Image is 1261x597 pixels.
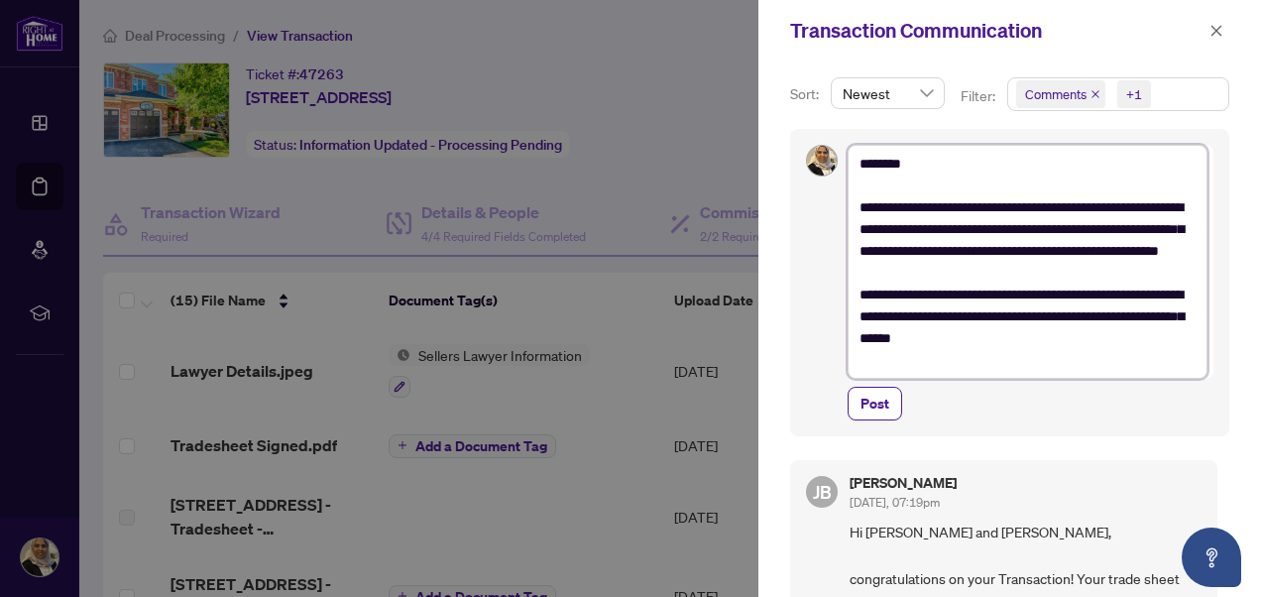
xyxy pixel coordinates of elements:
[850,495,940,510] span: [DATE], 07:19pm
[848,387,902,420] button: Post
[1090,89,1100,99] span: close
[790,16,1204,46] div: Transaction Communication
[1209,24,1223,38] span: close
[790,83,823,105] p: Sort:
[813,478,832,506] span: JB
[961,85,998,107] p: Filter:
[807,146,837,176] img: Profile Icon
[850,476,957,490] h5: [PERSON_NAME]
[843,78,933,108] span: Newest
[1126,84,1142,104] div: +1
[1025,84,1087,104] span: Comments
[860,388,889,419] span: Post
[1016,80,1105,108] span: Comments
[1182,528,1241,587] button: Open asap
